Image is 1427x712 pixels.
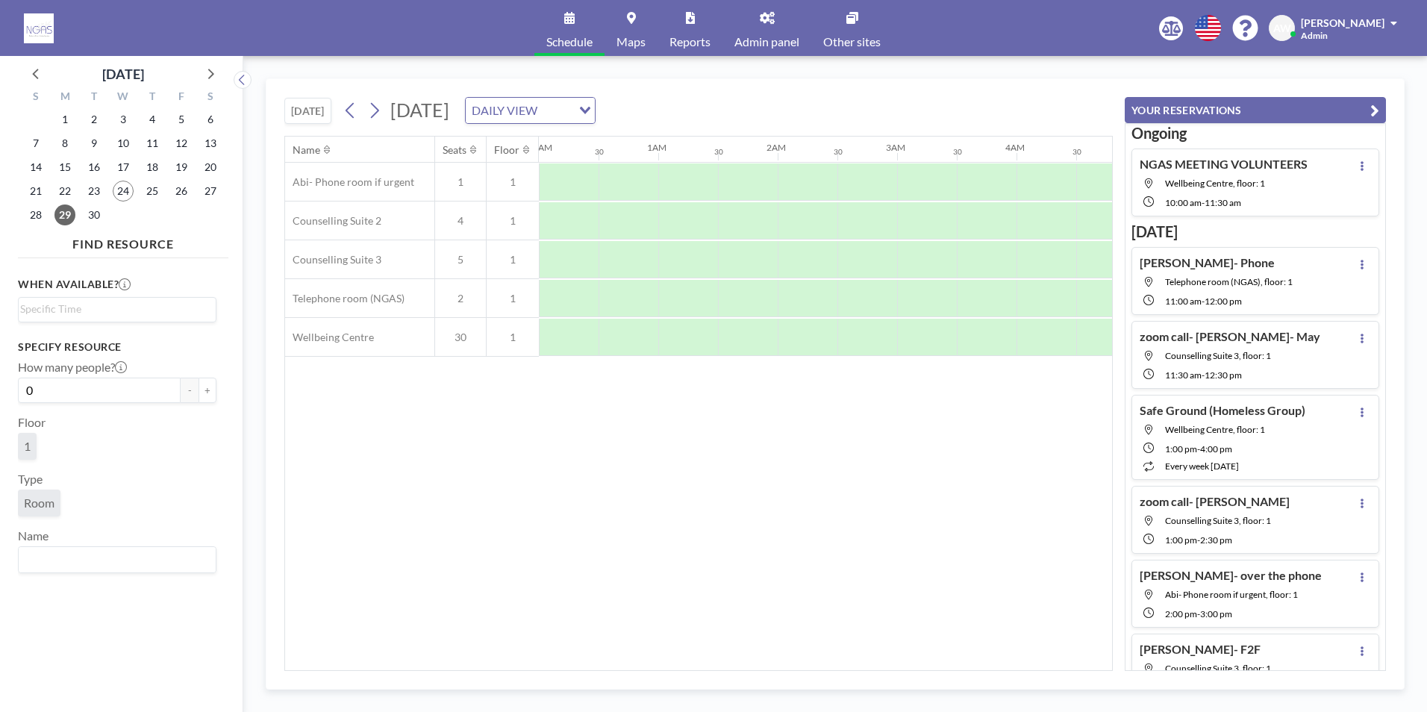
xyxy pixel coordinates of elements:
span: [PERSON_NAME] [1301,16,1384,29]
span: Wellbeing Centre [285,331,374,344]
div: M [51,88,80,107]
span: 12:00 PM [1205,296,1242,307]
div: Name [293,143,320,157]
h4: zoom call- [PERSON_NAME]- May [1140,329,1320,344]
span: Thursday, September 18, 2025 [142,157,163,178]
input: Search for option [20,301,207,317]
label: Name [18,528,49,543]
h4: NGAS MEETING VOLUNTEERS [1140,157,1308,172]
span: 1:00 PM [1165,443,1197,455]
div: 1AM [647,142,666,153]
div: T [137,88,166,107]
span: 12:30 PM [1205,369,1242,381]
span: Tuesday, September 9, 2025 [84,133,104,154]
span: Tuesday, September 16, 2025 [84,157,104,178]
span: Thursday, September 4, 2025 [142,109,163,130]
span: Tuesday, September 30, 2025 [84,204,104,225]
label: Type [18,472,43,487]
div: W [109,88,138,107]
div: 4AM [1005,142,1025,153]
span: Counselling Suite 3, floor: 1 [1165,663,1271,674]
div: F [166,88,196,107]
span: Sunday, September 21, 2025 [25,181,46,202]
span: Tuesday, September 2, 2025 [84,109,104,130]
h4: FIND RESOURCE [18,231,228,252]
span: Saturday, September 6, 2025 [200,109,221,130]
span: Telephone room (NGAS) [285,292,405,305]
span: - [1197,608,1200,619]
span: - [1197,443,1200,455]
span: Sunday, September 14, 2025 [25,157,46,178]
h3: Specify resource [18,340,216,354]
span: - [1202,296,1205,307]
button: + [199,378,216,403]
span: [DATE] [390,99,449,121]
div: 3AM [886,142,905,153]
span: Abi- Phone room if urgent, floor: 1 [1165,589,1298,600]
div: S [196,88,225,107]
span: - [1197,534,1200,546]
span: DAILY VIEW [469,101,540,120]
span: Counselling Suite 2 [285,214,381,228]
span: 1 [487,175,539,189]
input: Search for option [542,101,570,120]
div: 12AM [528,142,552,153]
div: 30 [834,147,843,157]
span: 2 [435,292,486,305]
h4: [PERSON_NAME]- F2F [1140,642,1261,657]
button: [DATE] [284,98,331,124]
button: - [181,378,199,403]
span: Monday, September 8, 2025 [54,133,75,154]
span: 3:00 PM [1200,608,1232,619]
h4: [PERSON_NAME]- Phone [1140,255,1275,270]
img: organization-logo [24,13,54,43]
div: Search for option [19,547,216,572]
span: Counselling Suite 3, floor: 1 [1165,350,1271,361]
span: Monday, September 1, 2025 [54,109,75,130]
span: Tuesday, September 23, 2025 [84,181,104,202]
span: Telephone room (NGAS), floor: 1 [1165,276,1293,287]
span: 11:30 AM [1205,197,1241,208]
span: 1 [24,439,31,454]
input: Search for option [20,550,207,569]
h4: zoom call- [PERSON_NAME] [1140,494,1290,509]
div: 2AM [766,142,786,153]
div: 30 [953,147,962,157]
h3: [DATE] [1131,222,1379,241]
span: Saturday, September 13, 2025 [200,133,221,154]
span: Wednesday, September 3, 2025 [113,109,134,130]
span: 2:00 PM [1165,608,1197,619]
span: AW [1273,22,1291,35]
span: Room [24,496,54,510]
span: Monday, September 15, 2025 [54,157,75,178]
div: S [22,88,51,107]
span: Maps [616,36,646,48]
span: Friday, September 5, 2025 [171,109,192,130]
h3: Ongoing [1131,124,1379,143]
span: Counselling Suite 3, floor: 1 [1165,515,1271,526]
span: 11:00 AM [1165,296,1202,307]
button: YOUR RESERVATIONS [1125,97,1386,123]
div: Search for option [19,298,216,320]
span: Monday, September 29, 2025 [54,204,75,225]
span: 10:00 AM [1165,197,1202,208]
span: Counselling Suite 3 [285,253,381,266]
div: Seats [443,143,466,157]
span: Abi- Phone room if urgent [285,175,414,189]
span: 1 [487,292,539,305]
span: 5 [435,253,486,266]
span: Saturday, September 20, 2025 [200,157,221,178]
span: Friday, September 19, 2025 [171,157,192,178]
h4: [PERSON_NAME]- over the phone [1140,568,1322,583]
span: 4:00 PM [1200,443,1232,455]
span: - [1202,197,1205,208]
span: 1 [435,175,486,189]
span: Monday, September 22, 2025 [54,181,75,202]
span: Admin panel [734,36,799,48]
label: Floor [18,415,46,430]
span: 1:00 PM [1165,534,1197,546]
span: Sunday, September 7, 2025 [25,133,46,154]
span: Sunday, September 28, 2025 [25,204,46,225]
span: every week [DATE] [1165,460,1239,472]
span: 1 [487,331,539,344]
